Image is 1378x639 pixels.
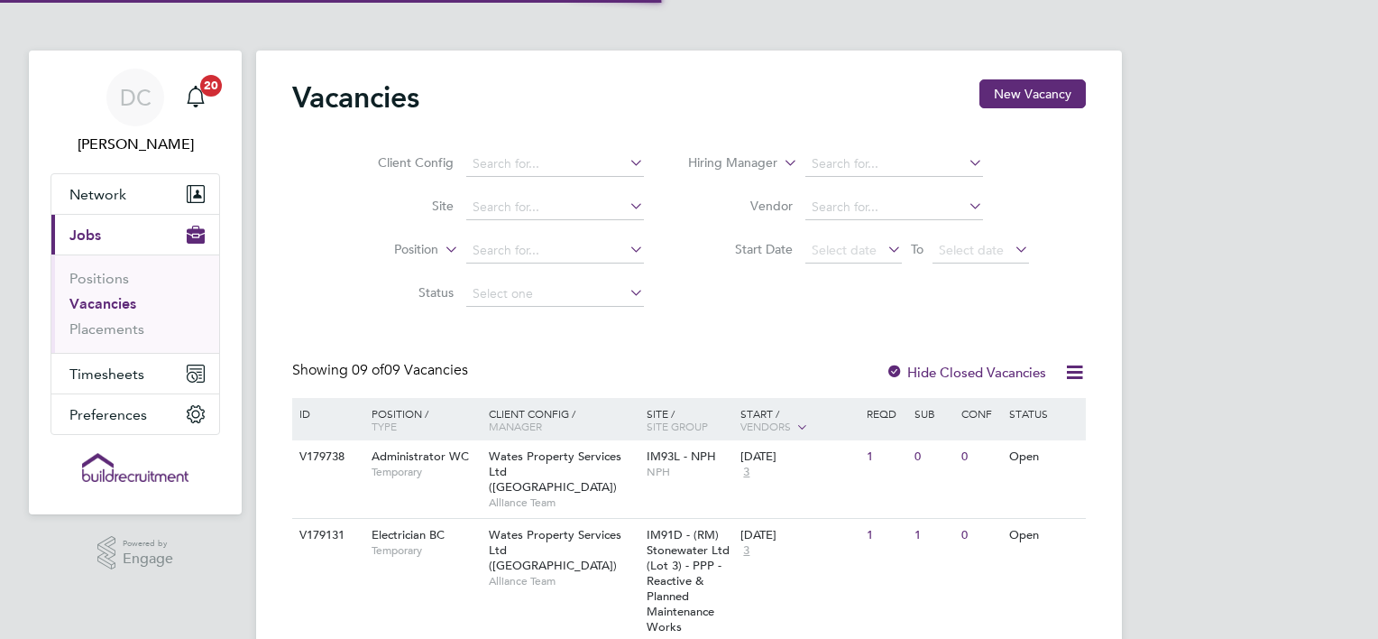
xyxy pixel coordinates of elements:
label: Hiring Manager [674,154,777,172]
label: Site [350,198,454,214]
div: Conf [957,398,1004,429]
label: Start Date [689,241,793,257]
span: Vendors [740,419,791,433]
input: Search for... [466,195,644,220]
a: Positions [69,270,129,287]
div: Sub [910,398,957,429]
span: 09 Vacancies [352,361,468,379]
a: Placements [69,320,144,338]
label: Vendor [689,198,793,214]
span: Site Group [647,419,708,433]
a: Go to home page [51,453,220,482]
div: 1 [862,440,909,474]
span: 3 [740,543,752,559]
button: Timesheets [51,354,219,394]
div: Start / [736,398,862,443]
input: Search for... [805,152,983,177]
label: Hide Closed Vacancies [886,364,1046,381]
div: 1 [910,519,957,552]
div: [DATE] [740,528,858,543]
div: 1 [862,519,909,552]
label: Position [335,241,438,259]
div: Jobs [51,255,219,353]
a: 20 [178,69,214,126]
span: Select date [939,242,1004,258]
button: Jobs [51,215,219,255]
span: Dan Cardus [51,134,220,155]
span: Wates Property Services Ltd ([GEOGRAPHIC_DATA]) [489,449,621,495]
span: 20 [200,75,222,97]
span: To [905,237,929,261]
a: Powered byEngage [97,536,174,570]
span: Preferences [69,406,147,423]
a: Vacancies [69,295,136,312]
nav: Main navigation [29,51,242,514]
span: NPH [647,465,732,479]
span: DC [120,86,152,109]
span: IM91D - (RM) Stonewater Ltd (Lot 3) - PPP - Reactive & Planned Maintenance Works [647,527,730,634]
span: 09 of [352,361,384,379]
span: Temporary [372,543,480,558]
a: DC[PERSON_NAME] [51,69,220,155]
span: Administrator WC [372,449,469,464]
span: Select date [812,242,877,258]
div: 0 [957,440,1004,474]
div: V179131 [295,519,358,552]
div: Position / [358,398,484,441]
img: buildrec-logo-retina.png [82,453,188,482]
span: Manager [489,419,542,433]
div: Open [1005,440,1083,474]
span: Timesheets [69,366,144,383]
span: Temporary [372,465,480,479]
input: Search for... [466,238,644,264]
div: Status [1005,398,1083,429]
span: Engage [123,551,173,567]
label: Client Config [350,154,454,171]
div: ID [295,398,358,429]
label: Status [350,284,454,301]
span: Alliance Team [489,495,638,510]
div: V179738 [295,440,358,474]
h2: Vacancies [292,79,419,116]
div: Showing [292,361,472,380]
button: New Vacancy [979,79,1086,108]
span: Wates Property Services Ltd ([GEOGRAPHIC_DATA]) [489,527,621,573]
input: Search for... [805,195,983,220]
span: Jobs [69,227,101,244]
span: 3 [740,465,752,480]
input: Select one [466,282,644,307]
div: [DATE] [740,449,858,465]
input: Search for... [466,152,644,177]
button: Preferences [51,394,219,434]
span: Type [372,419,397,433]
div: 0 [957,519,1004,552]
div: Open [1005,519,1083,552]
button: Network [51,174,219,214]
div: 0 [910,440,957,474]
div: Site / [642,398,737,441]
div: Reqd [862,398,909,429]
span: IM93L - NPH [647,449,716,464]
span: Alliance Team [489,574,638,588]
div: Client Config / [484,398,642,441]
span: Powered by [123,536,173,551]
span: Network [69,186,126,203]
span: Electrician BC [372,527,445,542]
